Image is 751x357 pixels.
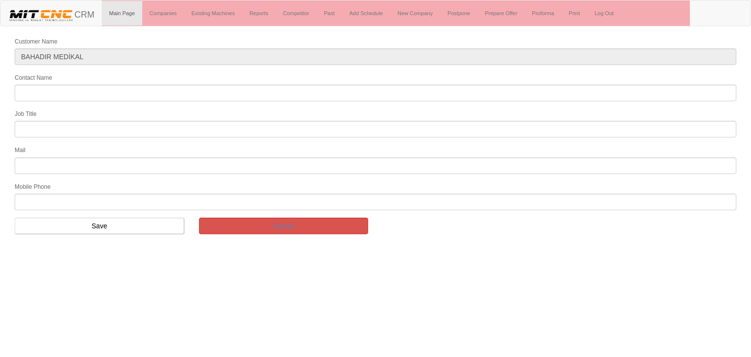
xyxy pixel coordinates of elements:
[525,1,561,25] a: Proforma
[316,1,342,25] a: Past
[15,38,57,46] label: Customer Name
[478,1,525,25] a: Prepare Offer
[242,1,276,25] a: Reports
[15,110,37,118] label: Job Title
[199,218,369,234] a: Cancel
[276,1,317,25] a: Competitor
[102,1,142,25] a: Main Page
[15,146,25,155] label: Mail
[342,1,391,25] a: Add Schedule
[142,1,184,25] a: Companies
[390,1,440,25] a: New Company
[15,183,50,191] label: Mobile Phone
[561,1,587,25] a: Print
[8,8,74,22] img: header.png
[184,1,243,25] a: Existing Machines
[440,1,477,25] a: Postpone
[15,74,52,82] label: Contact Name
[0,0,102,25] a: CRM
[15,218,184,234] input: Save
[587,1,621,25] a: Log Out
